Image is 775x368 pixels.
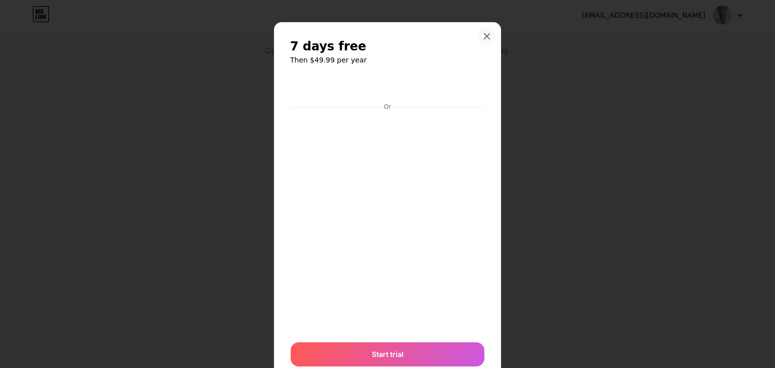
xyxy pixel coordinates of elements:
[291,76,484,100] iframe: Secure payment button frame
[289,112,486,332] iframe: Secure payment input frame
[372,349,404,359] span: Start trial
[382,103,393,111] div: Or
[290,38,366,54] span: 7 days free
[290,55,485,65] h6: Then $49.99 per year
